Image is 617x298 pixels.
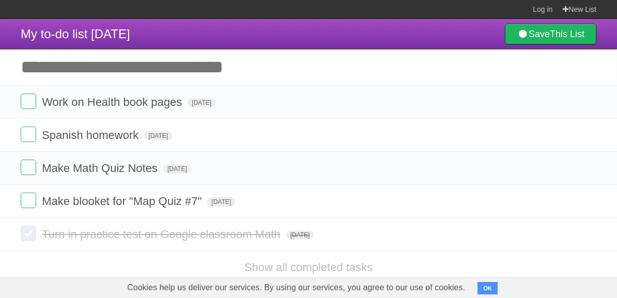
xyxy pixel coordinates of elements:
[477,282,498,294] button: OK
[244,261,373,274] a: Show all completed tasks
[163,164,191,174] span: [DATE]
[188,98,215,107] span: [DATE]
[505,24,596,44] a: SaveThis List
[21,160,36,175] label: Done
[550,29,584,39] b: This List
[207,197,235,207] span: [DATE]
[21,127,36,142] label: Done
[117,277,475,298] span: Cookies help us deliver our services. By using our services, you agree to our use of cookies.
[21,27,130,41] span: My to-do list [DATE]
[21,93,36,109] label: Done
[42,129,141,142] span: Spanish homework
[21,193,36,208] label: Done
[42,228,283,241] span: Turn in practice test on Google classroom Math
[21,226,36,241] label: Done
[42,96,184,108] span: Work on Health book pages
[42,162,160,175] span: Make Math Quiz Notes
[286,230,314,240] span: [DATE]
[144,131,172,140] span: [DATE]
[42,195,204,208] span: Make blooket for "Map Quiz #7"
